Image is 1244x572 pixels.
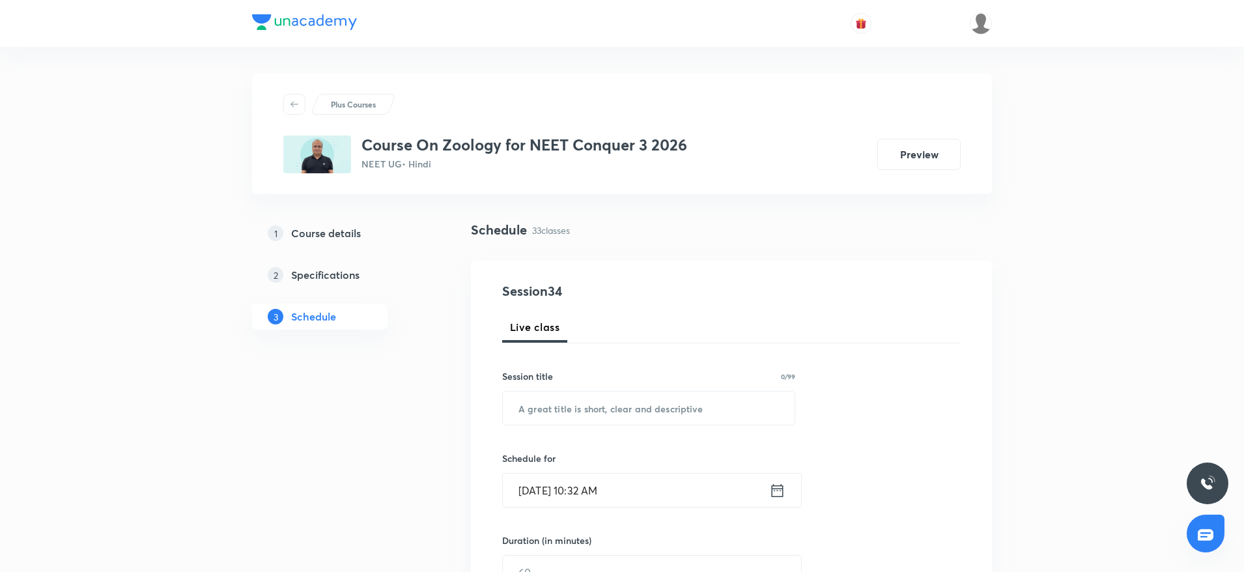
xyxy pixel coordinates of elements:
[268,309,283,324] p: 3
[855,18,867,29] img: avatar
[283,136,351,173] img: 844CEB85-EDCD-4E9E-8DE7-E4CD30E1C89A_plus.png
[268,225,283,241] p: 1
[252,14,357,33] a: Company Logo
[252,262,429,288] a: 2Specifications
[502,369,553,383] h6: Session title
[252,14,357,30] img: Company Logo
[502,451,795,465] h6: Schedule for
[510,319,559,335] span: Live class
[1200,476,1215,491] img: ttu
[502,534,591,547] h6: Duration (in minutes)
[502,281,740,301] h4: Session 34
[471,220,527,240] h4: Schedule
[781,373,795,380] p: 0/99
[361,136,687,154] h3: Course On Zoology for NEET Conquer 3 2026
[532,223,570,237] p: 33 classes
[291,225,361,241] h5: Course details
[970,12,992,35] img: Shivank
[252,220,429,246] a: 1Course details
[503,392,795,425] input: A great title is short, clear and descriptive
[361,157,687,171] p: NEET UG • Hindi
[291,309,336,324] h5: Schedule
[291,267,360,283] h5: Specifications
[877,139,961,170] button: Preview
[851,13,871,34] button: avatar
[331,98,376,110] p: Plus Courses
[268,267,283,283] p: 2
